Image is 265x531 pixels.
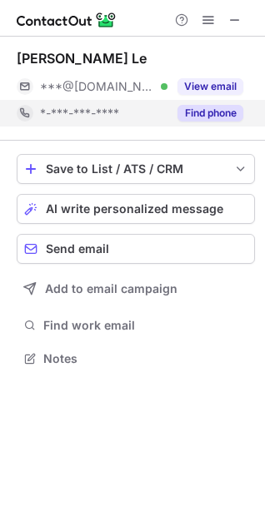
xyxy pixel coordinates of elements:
span: AI write personalized message [46,202,223,216]
button: Find work email [17,314,255,337]
img: ContactOut v5.3.10 [17,10,117,30]
button: Reveal Button [177,105,243,122]
div: [PERSON_NAME] Le [17,50,147,67]
span: Notes [43,351,248,366]
button: Notes [17,347,255,370]
button: Send email [17,234,255,264]
span: ***@[DOMAIN_NAME] [40,79,155,94]
span: Find work email [43,318,248,333]
span: Send email [46,242,109,256]
button: AI write personalized message [17,194,255,224]
button: Reveal Button [177,78,243,95]
div: Save to List / ATS / CRM [46,162,226,176]
span: Add to email campaign [45,282,177,295]
button: save-profile-one-click [17,154,255,184]
button: Add to email campaign [17,274,255,304]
